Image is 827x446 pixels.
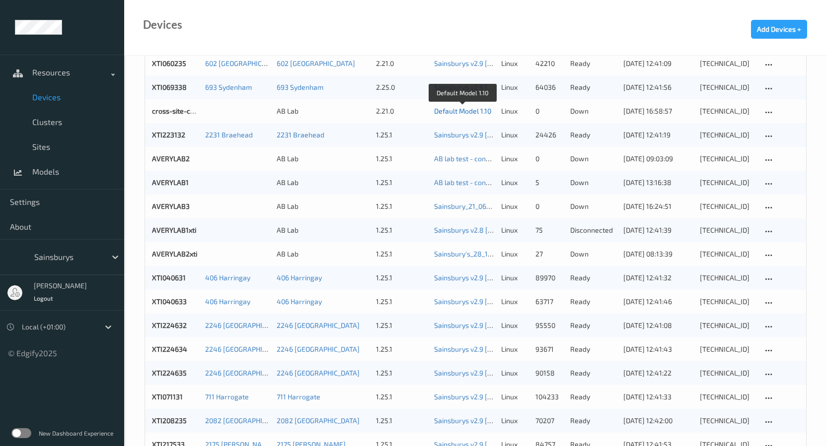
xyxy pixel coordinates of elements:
a: 2246 [GEOGRAPHIC_DATA] [205,321,288,329]
p: linux [501,297,529,307]
a: AB lab test - confidence thresholds and # of preds [434,178,593,187]
a: XTI224635 [152,369,187,377]
div: 1.25.1 [376,297,427,307]
a: 693 Sydenham [277,83,323,91]
div: [DATE] 12:42:00 [623,416,693,426]
div: 63717 [535,297,563,307]
div: AB Lab [277,178,369,188]
div: 24426 [535,130,563,140]
div: [DATE] 12:41:19 [623,130,693,140]
div: [DATE] 12:41:46 [623,297,693,307]
div: [DATE] 12:41:39 [623,225,693,235]
a: 406 Harringay [205,273,250,282]
div: 27 [535,249,563,259]
div: 1.25.1 [376,178,427,188]
div: 0 [535,106,563,116]
div: [TECHNICAL_ID] [700,130,755,140]
div: [DATE] 12:41:08 [623,320,693,330]
a: XTI223132 [152,130,185,139]
a: Sainsburys v2.9 [DATE] 10:55 Auto Save [434,345,557,353]
div: [DATE] 13:16:38 [623,178,693,188]
p: ready [570,82,616,92]
p: down [570,154,616,164]
div: [DATE] 16:24:51 [623,201,693,211]
a: 711 Harrogate [205,392,249,401]
div: 1.25.1 [376,201,427,211]
div: [TECHNICAL_ID] [700,344,755,354]
a: Sainsburys v2.9 [DATE] 10:55 Auto Save [434,273,557,282]
p: ready [570,273,616,283]
div: AB Lab [277,106,369,116]
div: AB Lab [277,201,369,211]
div: [DATE] 16:58:57 [623,106,693,116]
div: 93671 [535,344,563,354]
div: [DATE] 09:03:09 [623,154,693,164]
p: down [570,178,616,188]
div: 95550 [535,320,563,330]
div: 1.25.1 [376,392,427,402]
p: ready [570,392,616,402]
a: Sainsburys v2.9 [DATE] 10:55 Auto Save [434,130,557,139]
div: 1.25.1 [376,320,427,330]
a: Sainsbury_21_06_23_all_data_160_120 [434,202,553,210]
p: down [570,249,616,259]
div: AB Lab [277,249,369,259]
div: 1.25.1 [376,416,427,426]
div: [TECHNICAL_ID] [700,178,755,188]
div: AB Lab [277,225,369,235]
div: [DATE] 12:41:56 [623,82,693,92]
div: [DATE] 12:41:09 [623,59,693,68]
div: 42210 [535,59,563,68]
a: XTI224632 [152,321,187,329]
p: ready [570,297,616,307]
a: 693 Sydenham [205,83,252,91]
div: [DATE] 12:41:43 [623,344,693,354]
a: AVERYLAB2xti [152,250,197,258]
div: 75 [535,225,563,235]
div: 1.25.1 [376,225,427,235]
div: AB Lab [277,154,369,164]
p: linux [501,178,529,188]
p: linux [501,82,529,92]
a: XTI071131 [152,392,183,401]
div: [TECHNICAL_ID] [700,392,755,402]
p: ready [570,416,616,426]
a: 2082 [GEOGRAPHIC_DATA] [205,416,288,425]
a: Sainsburys v2.9 [DATE] 10:55 Auto Save [434,392,557,401]
div: 1.25.1 [376,273,427,283]
a: 2231 Braehead [277,130,324,139]
a: AVERYLAB1 [152,178,189,187]
a: 2082 [GEOGRAPHIC_DATA] [277,416,360,425]
a: XTI069338 [152,83,187,91]
p: ready [570,320,616,330]
p: linux [501,59,529,68]
a: XTI060235 [152,59,186,67]
div: [TECHNICAL_ID] [700,297,755,307]
a: 602 [GEOGRAPHIC_DATA] [205,59,284,67]
div: 90158 [535,368,563,378]
div: [TECHNICAL_ID] [700,154,755,164]
div: 0 [535,201,563,211]
a: 2246 [GEOGRAPHIC_DATA] [205,369,288,377]
div: 1.25.1 [376,154,427,164]
a: Sainsburys v2.9 [DATE] 10:55 Auto Save [434,416,557,425]
a: 406 Harringay [205,297,250,306]
div: 1.25.1 [376,368,427,378]
div: 5 [535,178,563,188]
div: [TECHNICAL_ID] [700,82,755,92]
p: ready [570,368,616,378]
p: down [570,201,616,211]
a: 2246 [GEOGRAPHIC_DATA] [277,345,360,353]
a: Sainsburys v2.9 [DATE] 10:55 Auto Save [434,369,557,377]
div: [DATE] 08:13:39 [623,249,693,259]
a: Sainsburys v2.9 [DATE] 10:55 Auto Save [434,321,557,329]
div: [TECHNICAL_ID] [700,249,755,259]
a: 2231 Braehead [205,130,253,139]
div: 1.25.1 [376,249,427,259]
div: [TECHNICAL_ID] [700,106,755,116]
a: 711 Harrogate [277,392,320,401]
button: Add Devices + [751,20,807,39]
a: AVERYLAB3 [152,202,190,210]
p: linux [501,368,529,378]
p: linux [501,392,529,402]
